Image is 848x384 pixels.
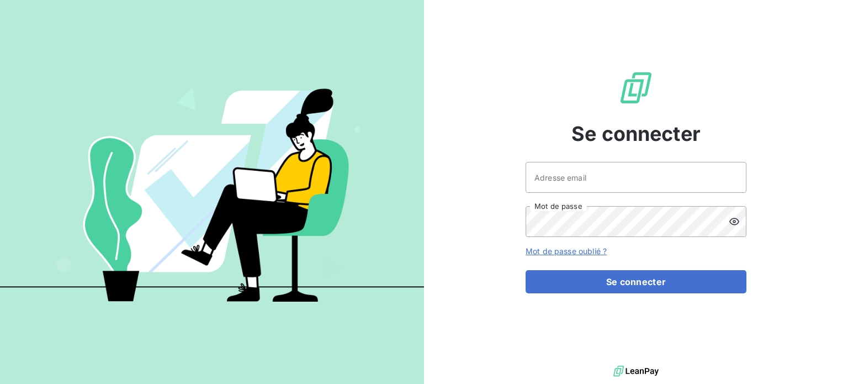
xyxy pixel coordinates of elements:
[526,162,746,193] input: placeholder
[618,70,654,106] img: Logo LeanPay
[526,246,607,256] a: Mot de passe oublié ?
[613,363,659,380] img: logo
[526,270,746,293] button: Se connecter
[571,119,701,149] span: Se connecter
